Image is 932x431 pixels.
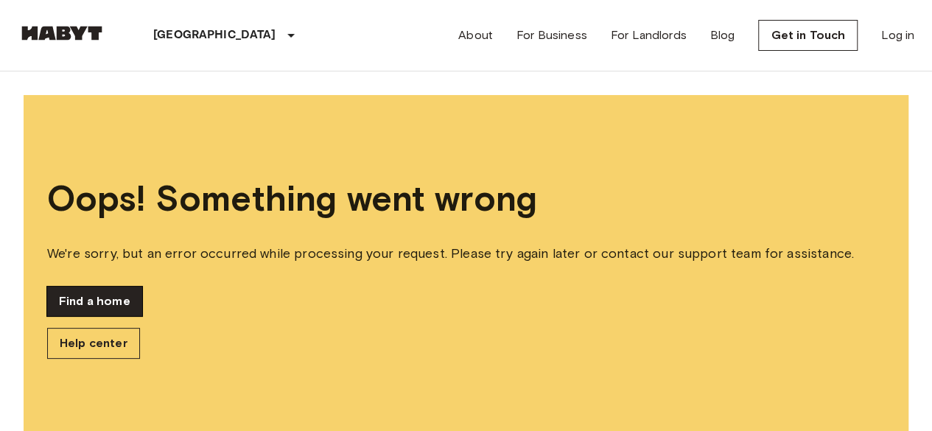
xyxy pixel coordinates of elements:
[458,27,493,44] a: About
[611,27,687,44] a: For Landlords
[710,27,735,44] a: Blog
[881,27,914,44] a: Log in
[47,328,140,359] a: Help center
[47,287,142,316] a: Find a home
[153,27,276,44] p: [GEOGRAPHIC_DATA]
[758,20,858,51] a: Get in Touch
[47,177,885,220] span: Oops! Something went wrong
[47,244,885,263] span: We're sorry, but an error occurred while processing your request. Please try again later or conta...
[18,26,106,41] img: Habyt
[516,27,587,44] a: For Business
